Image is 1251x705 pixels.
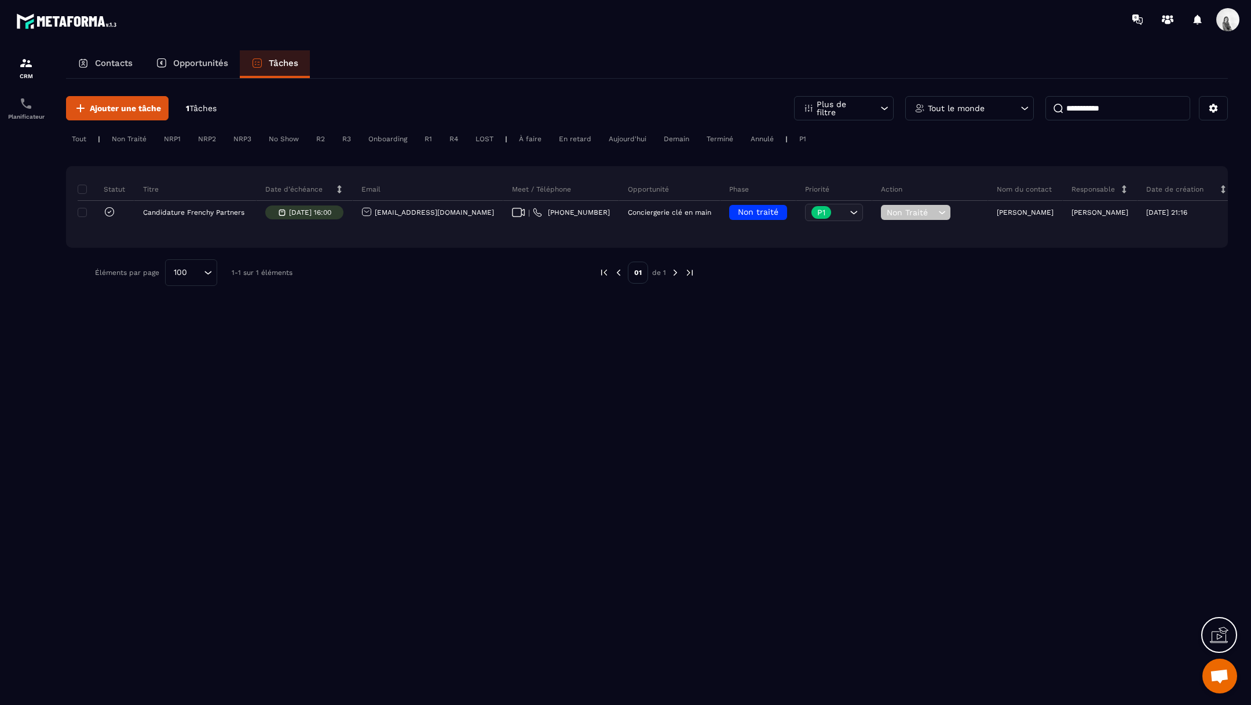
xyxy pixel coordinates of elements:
span: 100 [170,266,191,279]
a: schedulerschedulerPlanificateur [3,88,49,128]
img: formation [19,56,33,70]
span: Non Traité [887,208,935,217]
div: Non Traité [106,132,152,146]
div: P1 [793,132,812,146]
a: Tâches [240,50,310,78]
div: Search for option [165,259,217,286]
p: Nom du contact [997,185,1052,194]
p: Opportunités [173,58,228,68]
img: logo [16,10,120,32]
p: Candidature Frenchy Partners [143,208,244,216]
div: Demain [658,132,695,146]
p: de 1 [652,268,666,277]
div: En retard [553,132,597,146]
p: Contacts [95,58,133,68]
span: Tâches [189,104,217,113]
p: Date de création [1146,185,1204,194]
div: Ouvrir le chat [1202,659,1237,693]
span: Non traité [738,207,778,216]
p: | [98,135,100,143]
p: 01 [628,262,648,284]
p: [PERSON_NAME] [1071,208,1128,216]
p: Éléments par page [95,269,159,277]
p: Statut [81,185,125,194]
p: Titre [143,185,159,194]
div: LOST [470,132,499,146]
p: [DATE] 16:00 [289,208,331,216]
img: prev [613,267,624,278]
div: R2 [310,132,331,146]
div: Terminé [701,132,739,146]
p: Action [881,185,902,194]
img: next [685,267,695,278]
p: Meet / Téléphone [512,185,571,194]
p: P1 [817,208,825,216]
p: Tout le monde [928,104,985,112]
p: Plus de filtre [817,100,868,116]
p: Date d’échéance [265,185,323,194]
div: Tout [66,132,92,146]
div: NRP1 [158,132,186,146]
p: Email [361,185,381,194]
p: Tâches [269,58,298,68]
img: next [670,267,681,278]
div: R3 [336,132,357,146]
p: [PERSON_NAME] [997,208,1054,216]
div: Aujourd'hui [603,132,652,146]
div: Onboarding [363,132,413,146]
p: 1 [186,103,217,114]
div: Annulé [745,132,780,146]
p: Responsable [1071,185,1115,194]
p: CRM [3,73,49,79]
div: NRP2 [192,132,222,146]
a: Contacts [66,50,144,78]
p: | [785,135,788,143]
a: formationformationCRM [3,47,49,88]
p: Conciergerie clé en main [628,208,711,216]
div: No Show [263,132,305,146]
span: | [528,208,530,217]
p: Opportunité [628,185,669,194]
a: [PHONE_NUMBER] [533,208,610,217]
p: Phase [729,185,749,194]
div: R4 [444,132,464,146]
div: NRP3 [228,132,257,146]
p: [DATE] 21:16 [1146,208,1187,216]
p: | [505,135,507,143]
input: Search for option [191,266,201,279]
button: Ajouter une tâche [66,96,169,120]
p: 1-1 sur 1 éléments [232,269,292,277]
span: Ajouter une tâche [90,102,161,114]
p: Planificateur [3,113,49,120]
div: R1 [419,132,438,146]
img: prev [599,267,609,278]
a: Opportunités [144,50,240,78]
p: Priorité [805,185,829,194]
div: À faire [513,132,547,146]
img: scheduler [19,97,33,111]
